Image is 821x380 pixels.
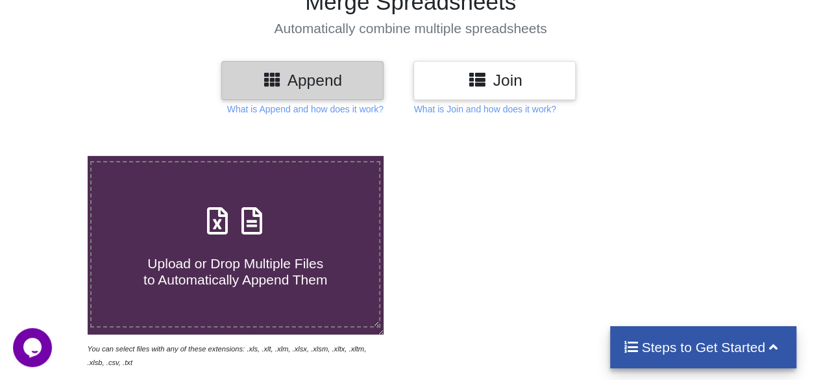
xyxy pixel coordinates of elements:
h3: Join [423,71,566,90]
p: What is Join and how does it work? [413,103,556,116]
iframe: chat widget [13,328,55,367]
span: Upload or Drop Multiple Files to Automatically Append Them [143,256,327,287]
p: What is Append and how does it work? [227,103,384,116]
h3: Append [231,71,374,90]
i: You can select files with any of these extensions: .xls, .xlt, .xlm, .xlsx, .xlsm, .xltx, .xltm, ... [88,345,367,366]
h4: Steps to Get Started [623,339,783,355]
